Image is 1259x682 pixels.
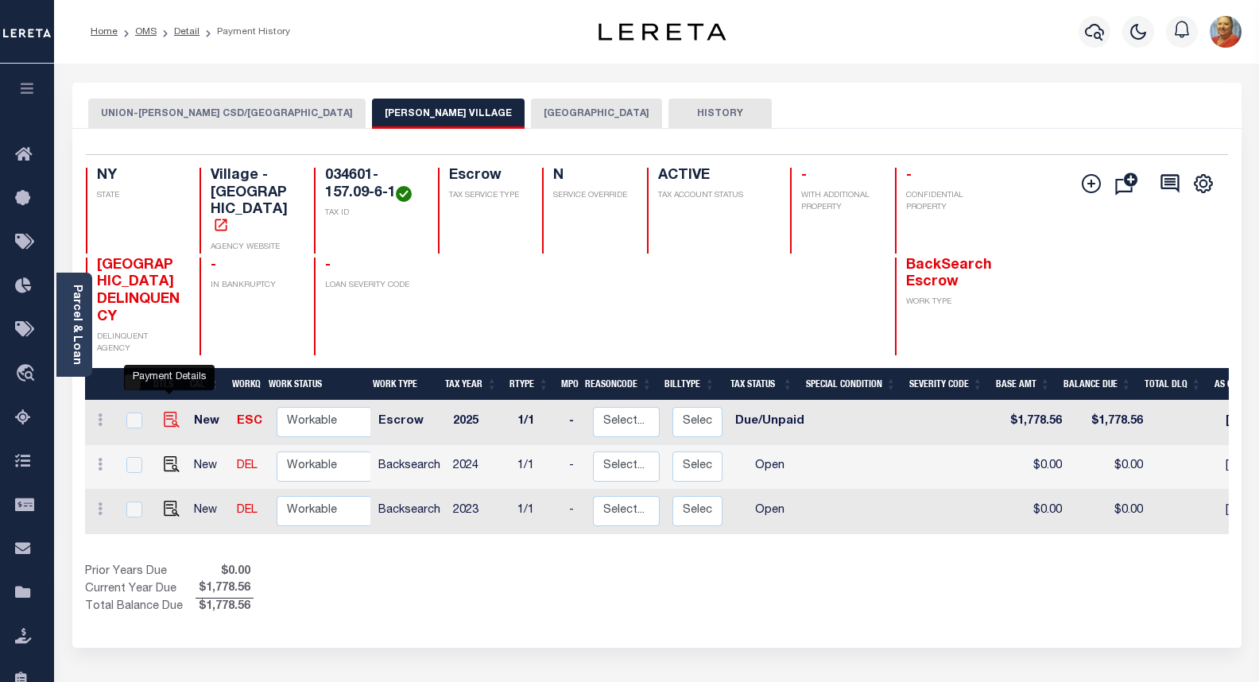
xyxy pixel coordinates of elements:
p: TAX ACCOUNT STATUS [658,190,771,202]
button: [PERSON_NAME] VILLAGE [372,99,525,129]
span: $1,778.56 [196,580,254,598]
th: Severity Code: activate to sort column ascending [903,368,990,401]
th: Base Amt: activate to sort column ascending [990,368,1057,401]
span: - [906,169,912,183]
i: travel_explore [15,364,41,385]
th: Tax Status: activate to sort column ascending [721,368,799,401]
td: $1,778.56 [1001,401,1068,445]
p: WORK TYPE [906,296,990,308]
h4: ACTIVE [658,168,771,185]
button: [GEOGRAPHIC_DATA] [531,99,662,129]
td: 2024 [447,445,511,490]
th: Balance Due: activate to sort column ascending [1057,368,1138,401]
p: AGENCY WEBSITE [211,242,295,254]
td: 2025 [447,401,511,445]
span: [GEOGRAPHIC_DATA] DELINQUENCY [97,258,180,324]
td: Prior Years Due [85,564,196,581]
h4: 034601-157.09-6-1 [325,168,419,202]
th: MPO [555,368,579,401]
h4: NY [97,168,181,185]
td: 1/1 [511,445,563,490]
img: logo-dark.svg [599,23,726,41]
th: RType: activate to sort column ascending [503,368,555,401]
td: Backsearch [372,445,447,490]
td: - [563,401,587,445]
td: Open [729,490,811,534]
td: $1,778.56 [1068,401,1149,445]
button: HISTORY [668,99,772,129]
td: New [188,445,231,490]
td: $0.00 [1001,490,1068,534]
th: ReasonCode: activate to sort column ascending [579,368,658,401]
p: WITH ADDITIONAL PROPERTY [801,190,876,214]
div: Payment Details [124,365,215,390]
span: $0.00 [196,564,254,581]
a: Home [91,27,118,37]
h4: N [553,168,628,185]
td: New [188,490,231,534]
td: Total Balance Due [85,599,196,616]
h4: Escrow [449,168,524,185]
span: $1,778.56 [196,599,254,616]
th: Work Status [262,368,370,401]
td: $0.00 [1001,445,1068,490]
a: ESC [237,416,262,427]
td: New [188,401,231,445]
th: BillType: activate to sort column ascending [658,368,721,401]
p: TAX ID [325,207,419,219]
p: SERVICE OVERRIDE [553,190,628,202]
td: 1/1 [511,490,563,534]
th: &nbsp;&nbsp;&nbsp;&nbsp;&nbsp;&nbsp;&nbsp;&nbsp;&nbsp;&nbsp; [85,368,115,401]
button: UNION-[PERSON_NAME] CSD/[GEOGRAPHIC_DATA] [88,99,366,129]
td: 1/1 [511,401,563,445]
td: Escrow [372,401,447,445]
span: - [801,169,807,183]
p: STATE [97,190,181,202]
td: 2023 [447,490,511,534]
h4: Village - [GEOGRAPHIC_DATA] [211,168,295,236]
p: DELINQUENT AGENCY [97,331,181,355]
a: Detail [174,27,200,37]
p: LOAN SEVERITY CODE [325,280,419,292]
th: Work Type [366,368,439,401]
th: Total DLQ: activate to sort column ascending [1138,368,1208,401]
th: Special Condition: activate to sort column ascending [800,368,903,401]
a: Parcel & Loan [71,285,82,365]
td: Open [729,445,811,490]
th: WorkQ [226,368,262,401]
td: $0.00 [1068,445,1149,490]
a: DEL [237,460,258,471]
td: - [563,490,587,534]
th: &nbsp; [115,368,148,401]
th: Tax Year: activate to sort column ascending [439,368,503,401]
td: - [563,445,587,490]
li: Payment History [200,25,290,39]
td: Due/Unpaid [729,401,811,445]
span: BackSearch Escrow [906,258,992,290]
a: DEL [237,505,258,516]
a: OMS [135,27,157,37]
td: Current Year Due [85,580,196,598]
span: - [325,258,331,273]
p: IN BANKRUPTCY [211,280,295,292]
span: - [211,258,216,273]
p: CONFIDENTIAL PROPERTY [906,190,990,214]
td: $0.00 [1068,490,1149,534]
td: Backsearch [372,490,447,534]
p: TAX SERVICE TYPE [449,190,524,202]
